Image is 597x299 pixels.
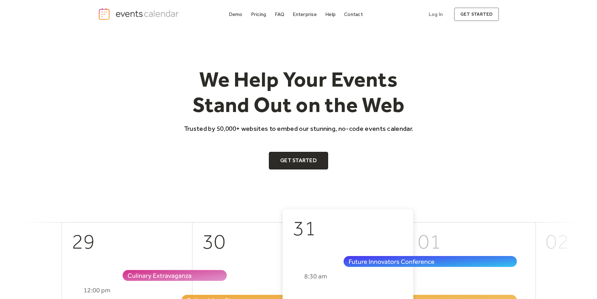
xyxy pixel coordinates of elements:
a: Help [323,10,338,19]
div: Enterprise [293,13,317,16]
a: Pricing [249,10,269,19]
h1: We Help Your Events Stand Out on the Web [178,67,419,118]
a: get started [454,8,499,21]
a: FAQ [272,10,287,19]
div: Contact [344,13,363,16]
a: Log In [422,8,449,21]
p: Trusted by 50,000+ websites to embed our stunning, no-code events calendar. [178,124,419,133]
div: Demo [229,13,243,16]
div: Help [325,13,336,16]
a: Contact [342,10,365,19]
a: Enterprise [290,10,319,19]
div: FAQ [275,13,285,16]
a: Demo [226,10,245,19]
div: Pricing [251,13,266,16]
a: Get Started [269,152,328,169]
